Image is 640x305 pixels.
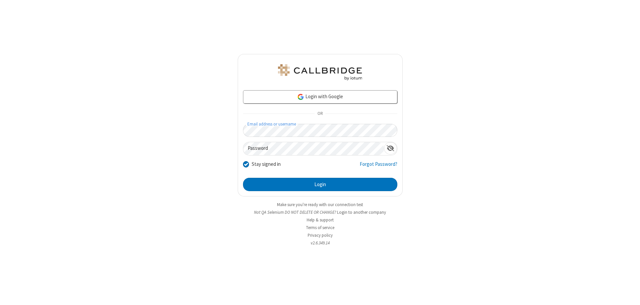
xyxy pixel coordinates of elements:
li: Not QA Selenium DO NOT DELETE OR CHANGE? [238,209,403,215]
label: Stay signed in [252,160,281,168]
div: Show password [384,142,397,154]
img: google-icon.png [297,93,304,101]
a: Terms of service [306,225,334,230]
span: OR [315,109,325,119]
input: Password [243,142,384,155]
button: Login [243,178,397,191]
a: Make sure you're ready with our connection test [277,202,363,207]
img: QA Selenium DO NOT DELETE OR CHANGE [277,64,363,80]
input: Email address or username [243,124,397,137]
button: Login to another company [337,209,386,215]
a: Forgot Password? [360,160,397,173]
a: Help & support [307,217,334,223]
li: v2.6.349.14 [238,240,403,246]
iframe: Chat [623,288,635,300]
a: Privacy policy [308,232,333,238]
a: Login with Google [243,90,397,104]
